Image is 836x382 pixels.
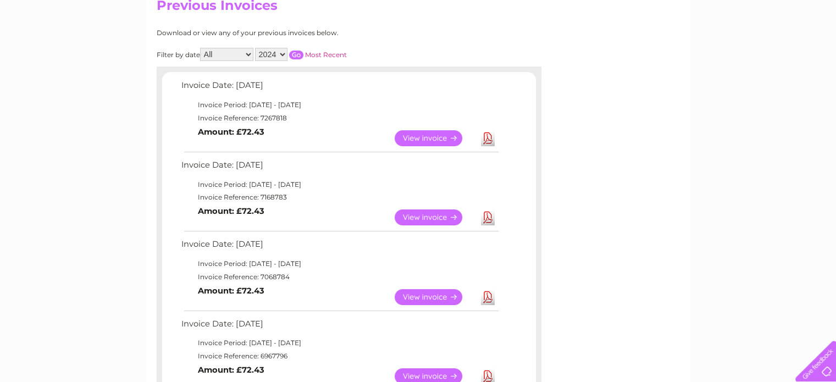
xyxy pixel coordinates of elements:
[670,47,694,55] a: Energy
[179,336,500,350] td: Invoice Period: [DATE] - [DATE]
[481,209,495,225] a: Download
[157,29,445,37] div: Download or view any of your previous invoices below.
[179,191,500,204] td: Invoice Reference: 7168783
[701,47,734,55] a: Telecoms
[395,289,475,305] a: View
[198,365,264,375] b: Amount: £72.43
[395,209,475,225] a: View
[179,78,500,98] td: Invoice Date: [DATE]
[305,51,347,59] a: Most Recent
[159,6,678,53] div: Clear Business is a trading name of Verastar Limited (registered in [GEOGRAPHIC_DATA] No. 3667643...
[740,47,756,55] a: Blog
[29,29,85,62] img: logo.png
[763,47,790,55] a: Contact
[179,270,500,284] td: Invoice Reference: 7068784
[179,98,500,112] td: Invoice Period: [DATE] - [DATE]
[643,47,663,55] a: Water
[481,130,495,146] a: Download
[179,257,500,270] td: Invoice Period: [DATE] - [DATE]
[395,130,475,146] a: View
[157,48,445,61] div: Filter by date
[179,350,500,363] td: Invoice Reference: 6967796
[198,127,264,137] b: Amount: £72.43
[179,317,500,337] td: Invoice Date: [DATE]
[179,112,500,125] td: Invoice Reference: 7267818
[629,5,705,19] a: 0333 014 3131
[198,206,264,216] b: Amount: £72.43
[198,286,264,296] b: Amount: £72.43
[481,289,495,305] a: Download
[179,178,500,191] td: Invoice Period: [DATE] - [DATE]
[179,237,500,257] td: Invoice Date: [DATE]
[179,158,500,178] td: Invoice Date: [DATE]
[800,47,826,55] a: Log out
